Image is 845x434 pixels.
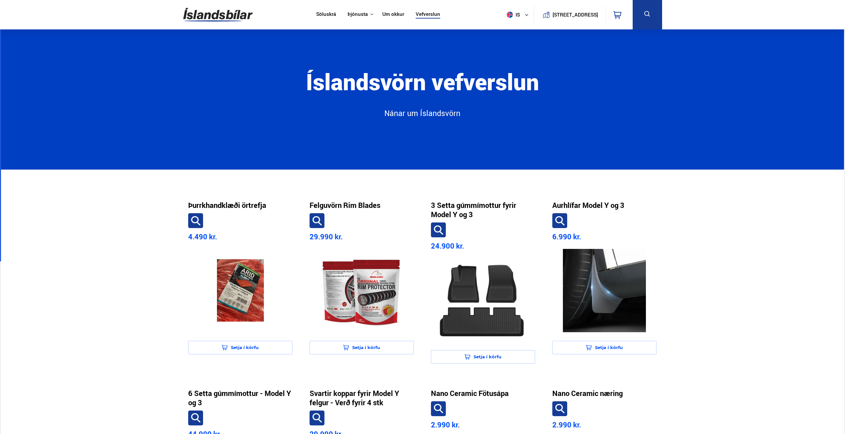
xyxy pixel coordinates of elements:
[188,389,292,407] a: 6 Setta gúmmímottur - Model Y og 3
[507,12,513,18] img: svg+xml;base64,PHN2ZyB4bWxucz0iaHR0cDovL3d3dy53My5vcmcvMjAwMC9zdmciIHdpZHRoPSI1MTIiIGhlaWdodD0iNT...
[315,249,408,332] img: product-image-1
[436,258,530,341] img: product-image-2
[552,232,581,241] span: 6.990 kr.
[558,249,651,332] img: product-image-3
[555,12,596,18] button: [STREET_ADDRESS]
[310,232,343,241] span: 29.990 kr.
[431,201,535,219] a: 3 Setta gúmmímottur fyrir Model Y og 3
[504,5,534,24] button: is
[193,249,287,332] img: product-image-0
[279,108,566,124] a: Nánar um Íslandsvörn
[552,389,623,398] a: Nano Ceramic næring
[243,69,602,108] h1: Íslandsvörn vefverslun
[431,241,464,251] span: 24.900 kr.
[316,11,336,18] a: Söluskrá
[183,4,253,25] img: G0Ugv5HjCgRt.svg
[310,389,414,407] a: Svartir koppar fyrir Model Y felgur - Verð fyrir 4 stk
[382,11,404,18] a: Um okkur
[431,350,535,364] button: Setja í körfu
[537,5,602,24] a: [STREET_ADDRESS]
[310,341,414,354] button: Setja í körfu
[552,420,581,429] span: 2.990 kr.
[504,12,521,18] span: is
[188,245,292,337] a: product-image-0
[188,232,217,241] span: 4.490 kr.
[552,245,656,337] a: product-image-3
[431,389,509,398] a: Nano Ceramic Fötusápa
[310,245,414,337] a: product-image-1
[188,201,266,210] a: Þurrkhandklæði örtrefja
[188,341,292,354] button: Setja í körfu
[416,11,440,18] a: Vefverslun
[5,3,25,22] button: Opna LiveChat spjallviðmót
[552,341,656,354] button: Setja í körfu
[431,420,460,429] span: 2.990 kr.
[552,201,624,210] a: Aurhlífar Model Y og 3
[310,201,380,210] a: Felguvörn Rim Blades
[348,11,368,18] button: Þjónusta
[431,255,535,347] a: product-image-2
